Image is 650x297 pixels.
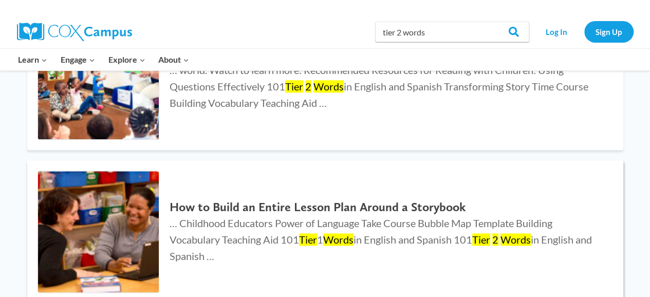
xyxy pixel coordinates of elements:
[584,21,634,42] a: Sign Up
[170,200,602,215] h2: How to Build an Entire Lesson Plan Around a Storybook
[27,8,623,151] a: 5 Quick Tips to Elevate Story Time with Preschool & Pre-K Children 5 Quick Tips to Elevate Story ...
[38,171,159,292] img: How to Build an Entire Lesson Plan Around a Storybook
[170,217,592,262] span: … Childhood Educators Power of Language Take Course Bubble Map Template Building Vocabulary Teach...
[170,64,588,109] span: … world. Watch to learn more: Recommended Resources for Reading with Children: Using Questions Ef...
[534,21,579,42] a: Log In
[285,80,303,92] mark: Tier
[38,18,159,140] img: 5 Quick Tips to Elevate Story Time with Preschool & Pre-K Children
[152,49,196,70] button: Child menu of About
[17,23,132,41] img: Cox Campus
[534,21,634,42] nav: Secondary Navigation
[12,49,54,70] button: Child menu of Learn
[375,22,529,42] input: Search Cox Campus
[472,233,490,246] mark: Tier
[323,233,354,246] mark: Words
[102,49,152,70] button: Child menu of Explore
[299,233,317,246] mark: Tier
[54,49,102,70] button: Child menu of Engage
[500,233,531,246] mark: Words
[12,49,196,70] nav: Primary Navigation
[492,233,498,246] mark: 2
[313,80,344,92] mark: Words
[305,80,311,92] mark: 2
